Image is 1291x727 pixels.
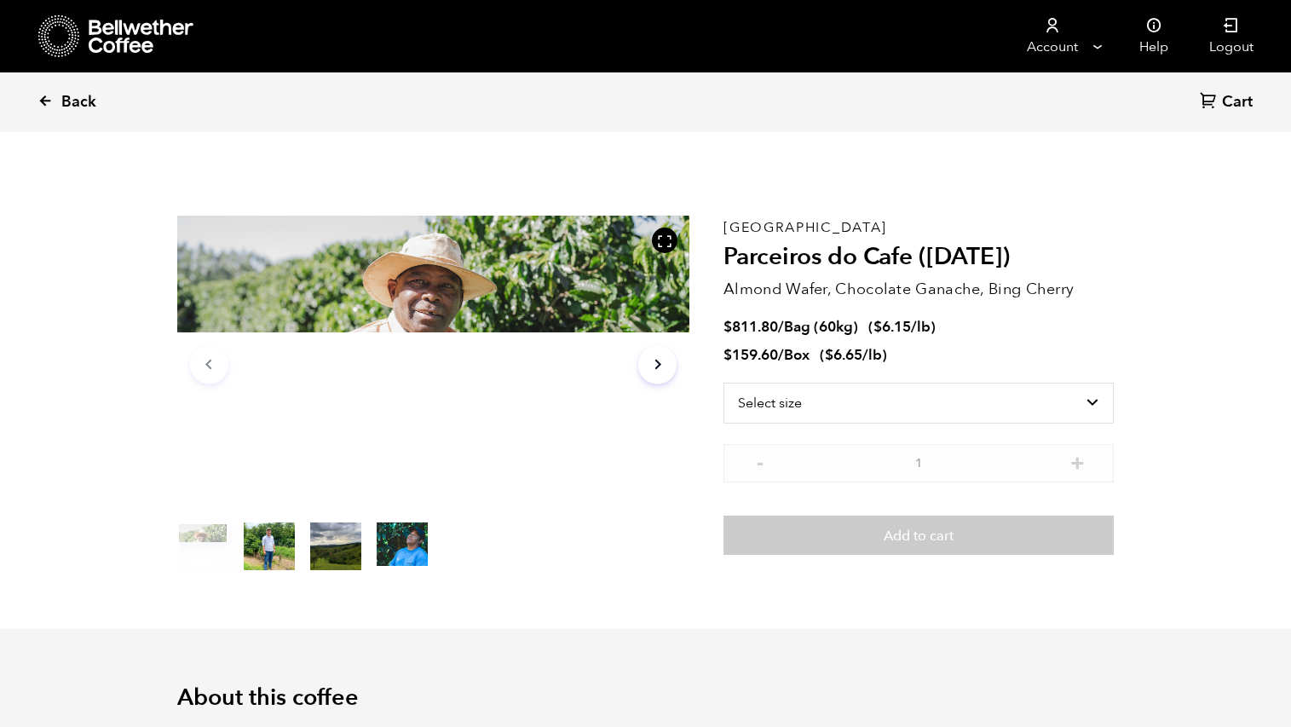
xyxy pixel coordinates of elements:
p: Almond Wafer, Chocolate Ganache, Bing Cherry [723,278,1114,301]
button: + [1067,453,1088,470]
span: / [778,345,784,365]
span: Back [61,92,96,113]
a: Cart [1200,91,1257,114]
span: ( ) [820,345,887,365]
span: $ [723,345,732,365]
span: / [778,317,784,337]
bdi: 6.65 [825,345,862,365]
span: /lb [862,345,882,365]
h2: Parceiros do Cafe ([DATE]) [723,243,1114,272]
h2: About this coffee [177,684,1115,712]
span: /lb [911,317,931,337]
bdi: 6.15 [873,317,911,337]
span: ( ) [868,317,936,337]
bdi: 159.60 [723,345,778,365]
button: Add to cart [723,516,1114,555]
span: $ [825,345,833,365]
span: Box [784,345,810,365]
bdi: 811.80 [723,317,778,337]
span: $ [873,317,882,337]
span: Bag (60kg) [784,317,858,337]
span: Cart [1222,92,1253,113]
span: $ [723,317,732,337]
button: - [749,453,770,470]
